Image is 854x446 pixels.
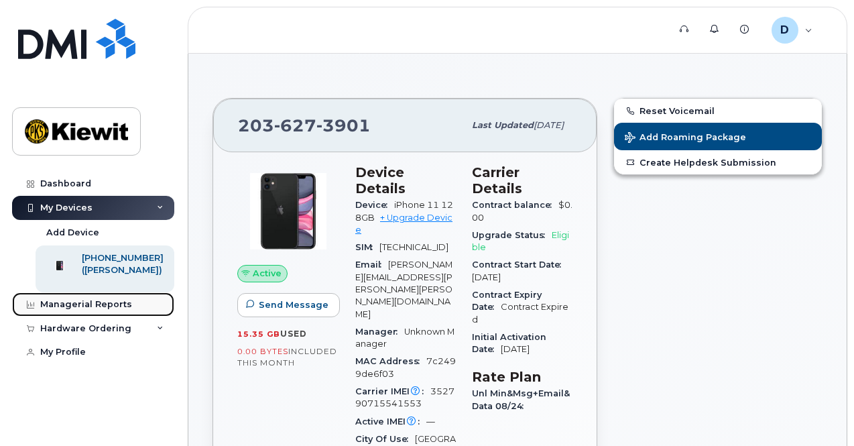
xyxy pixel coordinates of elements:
[355,327,404,337] span: Manager
[355,434,415,444] span: City Of Use
[237,293,340,317] button: Send Message
[426,416,435,427] span: —
[472,369,572,385] h3: Rate Plan
[355,260,452,319] span: [PERSON_NAME][EMAIL_ADDRESS][PERSON_NAME][PERSON_NAME][DOMAIN_NAME]
[237,347,288,356] span: 0.00 Bytes
[796,388,844,436] iframe: Messenger Launcher
[248,171,328,252] img: iPhone_11.jpg
[472,388,570,410] span: Unl Min&Msg+Email&Data 08/24
[614,150,822,174] a: Create Helpdesk Submission
[316,115,371,135] span: 3901
[355,213,452,235] a: + Upgrade Device
[472,120,534,130] span: Last updated
[472,332,546,354] span: Initial Activation Date
[355,242,379,252] span: SIM
[625,132,746,145] span: Add Roaming Package
[379,242,448,252] span: [TECHNICAL_ID]
[355,200,394,210] span: Device
[472,290,542,312] span: Contract Expiry Date
[274,115,316,135] span: 627
[280,329,307,339] span: used
[472,200,558,210] span: Contract balance
[355,386,430,396] span: Carrier IMEI
[253,267,282,280] span: Active
[614,99,822,123] button: Reset Voicemail
[501,344,530,354] span: [DATE]
[355,327,454,349] span: Unknown Manager
[355,164,456,197] h3: Device Details
[238,115,371,135] span: 203
[472,164,572,197] h3: Carrier Details
[259,298,328,311] span: Send Message
[472,302,568,324] span: Contract Expired
[355,200,453,222] span: iPhone 11 128GB
[472,260,568,270] span: Contract Start Date
[237,329,280,339] span: 15.35 GB
[355,260,388,270] span: Email
[355,356,426,366] span: MAC Address
[472,200,572,222] span: $0.00
[355,416,426,427] span: Active IMEI
[534,120,564,130] span: [DATE]
[614,123,822,150] button: Add Roaming Package
[472,272,501,282] span: [DATE]
[355,356,456,378] span: 7c2499de6f03
[472,230,552,240] span: Upgrade Status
